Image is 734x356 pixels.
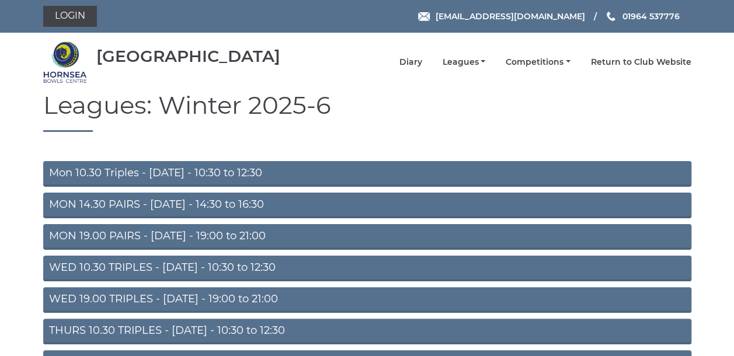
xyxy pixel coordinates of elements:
[442,57,485,68] a: Leagues
[43,256,691,281] a: WED 10.30 TRIPLES - [DATE] - 10:30 to 12:30
[418,10,585,23] a: Email [EMAIL_ADDRESS][DOMAIN_NAME]
[506,57,570,68] a: Competitions
[399,57,422,68] a: Diary
[43,287,691,313] a: WED 19.00 TRIPLES - [DATE] - 19:00 to 21:00
[43,224,691,250] a: MON 19.00 PAIRS - [DATE] - 19:00 to 21:00
[43,193,691,218] a: MON 14.30 PAIRS - [DATE] - 14:30 to 16:30
[43,92,691,132] h1: Leagues: Winter 2025-6
[43,6,97,27] a: Login
[607,12,615,21] img: Phone us
[43,161,691,187] a: Mon 10.30 Triples - [DATE] - 10:30 to 12:30
[43,40,87,84] img: Hornsea Bowls Centre
[622,11,679,22] span: 01964 537776
[605,10,679,23] a: Phone us 01964 537776
[418,12,430,21] img: Email
[43,319,691,344] a: THURS 10.30 TRIPLES - [DATE] - 10:30 to 12:30
[435,11,585,22] span: [EMAIL_ADDRESS][DOMAIN_NAME]
[96,47,280,65] div: [GEOGRAPHIC_DATA]
[591,57,691,68] a: Return to Club Website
